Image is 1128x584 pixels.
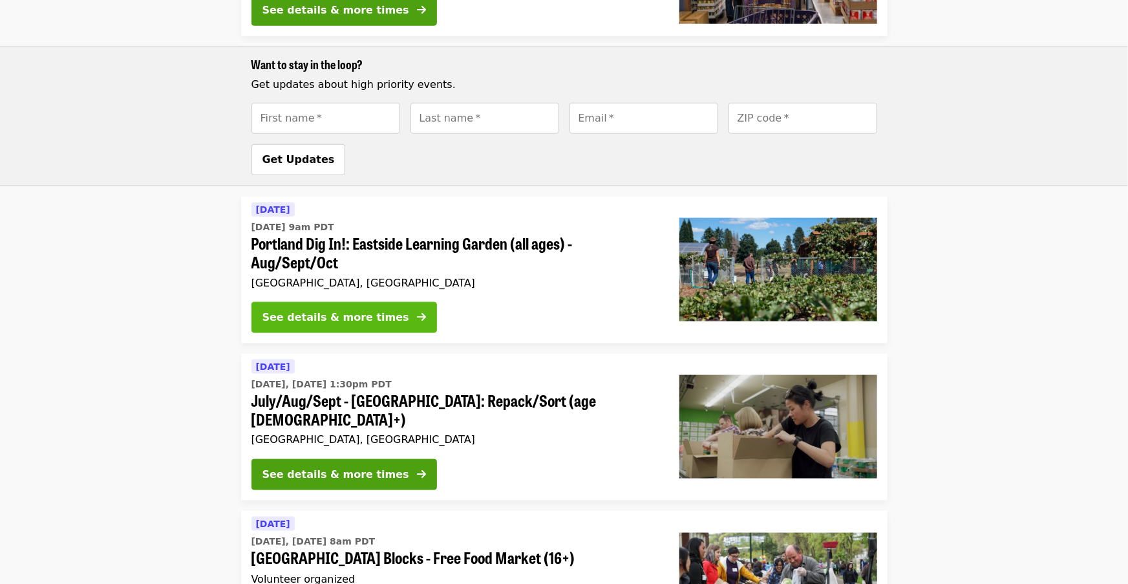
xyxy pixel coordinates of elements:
[241,354,888,501] a: See details for "July/Aug/Sept - Portland: Repack/Sort (age 8+)"
[256,362,290,372] span: [DATE]
[251,277,659,289] div: [GEOGRAPHIC_DATA], [GEOGRAPHIC_DATA]
[417,468,426,481] i: arrow-right icon
[262,467,409,482] div: See details & more times
[256,204,290,215] span: [DATE]
[410,103,559,134] input: [object Object]
[679,218,877,321] img: Portland Dig In!: Eastside Learning Garden (all ages) - Aug/Sept/Oct organized by Oregon Food Bank
[241,197,888,343] a: See details for "Portland Dig In!: Eastside Learning Garden (all ages) - Aug/Sept/Oct"
[262,153,335,166] span: Get Updates
[262,3,409,18] div: See details & more times
[251,234,659,272] span: Portland Dig In!: Eastside Learning Garden (all ages) - Aug/Sept/Oct
[251,433,659,446] div: [GEOGRAPHIC_DATA], [GEOGRAPHIC_DATA]
[251,535,376,548] time: [DATE], [DATE] 8am PDT
[679,375,877,479] img: July/Aug/Sept - Portland: Repack/Sort (age 8+) organized by Oregon Food Bank
[251,78,456,91] span: Get updates about high priority events.
[251,548,659,567] span: [GEOGRAPHIC_DATA] Blocks - Free Food Market (16+)
[729,103,877,134] input: [object Object]
[251,378,392,391] time: [DATE], [DATE] 1:30pm PDT
[262,310,409,325] div: See details & more times
[251,56,363,72] span: Want to stay in the loop?
[251,144,346,175] button: Get Updates
[251,302,437,333] button: See details & more times
[251,221,334,234] time: [DATE] 9am PDT
[569,103,718,134] input: [object Object]
[417,311,426,323] i: arrow-right icon
[256,519,290,529] span: [DATE]
[251,391,659,429] span: July/Aug/Sept - [GEOGRAPHIC_DATA]: Repack/Sort (age [DEMOGRAPHIC_DATA]+)
[251,103,400,134] input: [object Object]
[251,459,437,490] button: See details & more times
[417,4,426,16] i: arrow-right icon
